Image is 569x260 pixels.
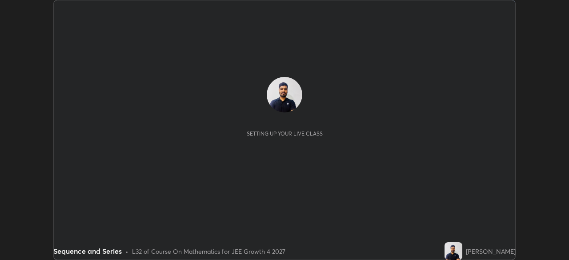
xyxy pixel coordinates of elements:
[466,247,516,256] div: [PERSON_NAME]
[247,130,323,137] div: Setting up your live class
[267,77,302,112] img: 0425db9b9d434dbfb647facdce28cd27.jpg
[125,247,128,256] div: •
[53,246,122,256] div: Sequence and Series
[445,242,462,260] img: 0425db9b9d434dbfb647facdce28cd27.jpg
[132,247,285,256] div: L32 of Course On Mathematics for JEE Growth 4 2027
